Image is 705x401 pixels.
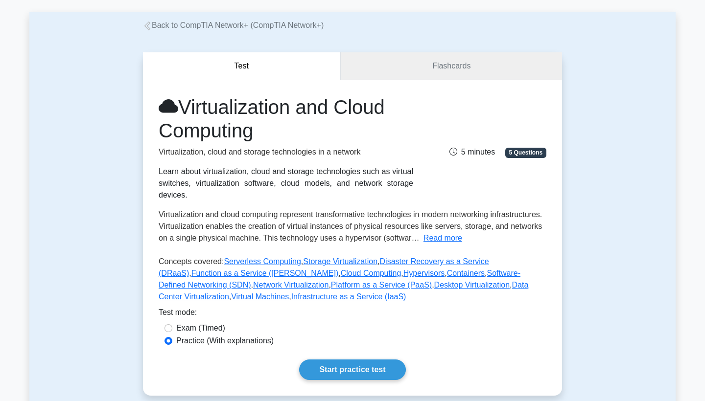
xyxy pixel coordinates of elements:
[159,210,542,242] span: Virtualization and cloud computing represent transformative technologies in modern networking inf...
[331,281,432,289] a: Platform as a Service (PaaS)
[191,269,339,277] a: Function as a Service ([PERSON_NAME])
[159,95,413,142] h1: Virtualization and Cloud Computing
[143,21,324,29] a: Back to CompTIA Network+ (CompTIA Network+)
[176,335,274,347] label: Practice (With explanations)
[341,269,401,277] a: Cloud Computing
[231,292,289,301] a: Virtual Machines
[447,269,485,277] a: Containers
[159,146,413,158] p: Virtualization, cloud and storage technologies in a network
[159,257,489,277] a: Disaster Recovery as a Service (DRaaS)
[176,322,225,334] label: Exam (Timed)
[159,256,546,307] p: Concepts covered: , , , , , , , , , , , , ,
[505,148,546,157] span: 5 Questions
[143,52,341,80] button: Test
[449,148,495,156] span: 5 minutes
[224,257,301,266] a: Serverless Computing
[423,232,462,244] button: Read more
[341,52,562,80] a: Flashcards
[403,269,445,277] a: Hypervisors
[159,307,546,322] div: Test mode:
[291,292,406,301] a: Infrastructure as a Service (IaaS)
[253,281,329,289] a: Network Virtualization
[159,166,413,201] div: Learn about virtualization, cloud and storage technologies such as virtual switches, virtualizati...
[303,257,377,266] a: Storage Virtualization
[434,281,510,289] a: Desktop Virtualization
[299,359,405,380] a: Start practice test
